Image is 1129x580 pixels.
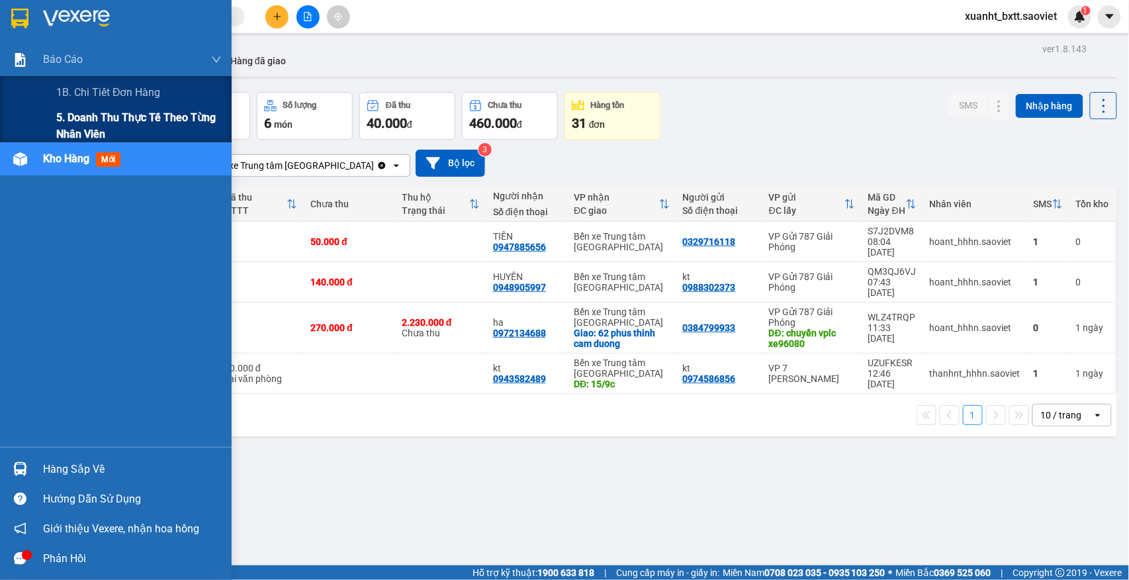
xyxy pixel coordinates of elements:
[764,567,885,578] strong: 0708 023 035 - 0935 103 250
[43,549,222,569] div: Phản hồi
[391,160,402,171] svg: open
[478,143,492,156] sup: 3
[386,101,410,110] div: Đã thu
[488,101,522,110] div: Chưa thu
[564,92,660,140] button: Hàng tồn31đơn
[1081,6,1091,15] sup: 1
[273,12,282,21] span: plus
[43,51,83,68] span: Báo cáo
[574,307,669,328] div: Bến xe Trung tâm [GEOGRAPHIC_DATA]
[1076,236,1109,247] div: 0
[327,5,350,28] button: aim
[723,565,885,580] span: Miền Nam
[211,159,374,172] div: Bến xe Trung tâm [GEOGRAPHIC_DATA]
[574,205,658,216] div: ĐC giao
[683,205,756,216] div: Số điện thoại
[1034,199,1052,209] div: SMS
[283,101,317,110] div: Số lượng
[220,45,296,77] button: Hàng đã giao
[367,115,407,131] span: 40.000
[862,187,923,222] th: Toggle SortBy
[257,92,353,140] button: Số lượng6món
[963,405,983,425] button: 1
[43,489,222,509] div: Hướng dẫn sử dụng
[769,307,855,328] div: VP Gửi 787 Giải Phóng
[683,192,756,203] div: Người gửi
[683,236,736,247] div: 0329716118
[493,207,561,217] div: Số điện thoại
[56,109,222,142] span: 5. Doanh thu thực tế theo từng nhân viên
[868,205,906,216] div: Ngày ĐH
[896,565,991,580] span: Miền Bắc
[1083,6,1088,15] span: 1
[224,363,297,373] div: 40.000 đ
[402,205,469,216] div: Trạng thái
[493,317,561,328] div: ha
[1083,322,1104,333] span: ngày
[589,119,606,130] span: đơn
[1076,199,1109,209] div: Tồn kho
[493,191,561,201] div: Người nhận
[769,205,844,216] div: ĐC lấy
[1074,11,1086,23] img: icon-new-feature
[402,317,480,338] div: Chưa thu
[1083,368,1104,379] span: ngày
[868,358,917,368] div: UZUFKESR
[1001,565,1003,580] span: |
[537,567,594,578] strong: 1900 633 818
[395,187,486,222] th: Toggle SortBy
[1104,11,1116,23] span: caret-down
[493,242,546,252] div: 0947885656
[310,236,388,247] div: 50.000 đ
[574,379,669,389] div: DĐ: 15/9c
[310,199,388,209] div: Chưa thu
[359,92,455,140] button: Đã thu40.000đ
[1076,322,1109,333] div: 1
[955,8,1068,24] span: xuanht_bxtt.saoviet
[462,92,558,140] button: Chưa thu460.000đ
[56,84,161,101] span: 1B. Chi tiết đơn hàng
[377,160,387,171] svg: Clear value
[868,192,906,203] div: Mã GD
[265,5,289,28] button: plus
[517,119,522,130] span: đ
[1041,409,1082,422] div: 10 / trang
[572,115,586,131] span: 31
[1056,568,1065,577] span: copyright
[274,119,293,130] span: món
[96,152,120,167] span: mới
[1034,322,1063,333] div: 0
[930,277,1020,287] div: hoant_hhhn.saoviet
[407,119,412,130] span: đ
[769,328,855,349] div: DĐ: chuyển vplc xe96080
[1034,277,1063,287] div: 1
[43,459,222,479] div: Hàng sắp về
[1016,94,1083,118] button: Nhập hàng
[683,271,756,282] div: kt
[296,5,320,28] button: file-add
[218,187,304,222] th: Toggle SortBy
[769,192,844,203] div: VP gửi
[868,277,917,298] div: 07:43 [DATE]
[574,358,669,379] div: Bến xe Trung tâm [GEOGRAPHIC_DATA]
[948,93,988,117] button: SMS
[930,368,1020,379] div: thanhnt_hhhn.saoviet
[574,328,669,349] div: Giao: 62 phus thinh cam duong
[493,231,561,242] div: TIẾN
[375,159,377,172] input: Selected Bến xe Trung tâm Lào Cai.
[469,115,517,131] span: 460.000
[591,101,625,110] div: Hàng tồn
[43,520,199,537] span: Giới thiệu Vexere, nhận hoa hồng
[14,552,26,565] span: message
[13,53,27,67] img: solution-icon
[934,567,991,578] strong: 0369 525 060
[1034,236,1063,247] div: 1
[224,373,297,384] div: Tại văn phòng
[310,322,388,333] div: 270.000 đ
[493,282,546,293] div: 0948905997
[930,322,1020,333] div: hoant_hhhn.saoviet
[930,199,1020,209] div: Nhân viên
[683,322,736,333] div: 0384799933
[769,231,855,252] div: VP Gửi 787 Giải Phóng
[493,363,561,373] div: kt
